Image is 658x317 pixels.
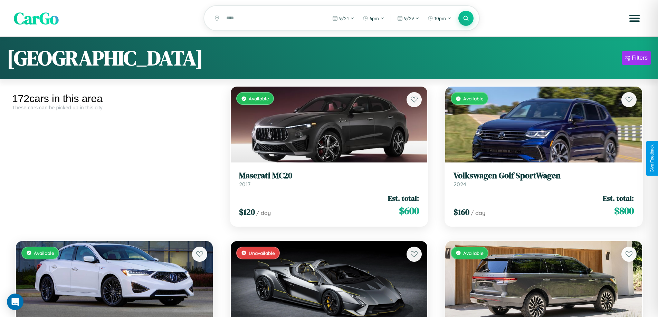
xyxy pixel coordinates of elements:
span: Available [463,250,484,256]
span: 2017 [239,181,250,188]
button: 6pm [359,13,388,24]
h3: Maserati MC20 [239,171,419,181]
span: / day [256,209,271,216]
a: Volkswagen Golf SportWagen2024 [454,171,634,188]
span: $ 120 [239,206,255,218]
span: 9 / 24 [339,16,349,21]
button: Open menu [625,9,644,28]
h3: Volkswagen Golf SportWagen [454,171,634,181]
div: Give Feedback [650,145,655,172]
span: Est. total: [603,193,634,203]
span: 6pm [370,16,379,21]
span: 2024 [454,181,466,188]
button: 9/29 [394,13,423,24]
button: 10pm [424,13,455,24]
span: $ 600 [399,204,419,218]
a: Maserati MC202017 [239,171,419,188]
h1: [GEOGRAPHIC_DATA] [7,44,203,72]
span: Available [34,250,54,256]
button: 9/24 [329,13,358,24]
span: Available [249,96,269,101]
span: Unavailable [249,250,275,256]
div: Open Intercom Messenger [7,294,23,310]
span: 10pm [435,16,446,21]
div: 172 cars in this area [12,93,217,105]
span: CarGo [14,7,59,30]
span: 9 / 29 [404,16,414,21]
div: These cars can be picked up in this city. [12,105,217,110]
span: $ 160 [454,206,469,218]
button: Filters [622,51,651,65]
span: Available [463,96,484,101]
span: Est. total: [388,193,419,203]
div: Filters [632,55,648,61]
span: $ 800 [614,204,634,218]
span: / day [471,209,485,216]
